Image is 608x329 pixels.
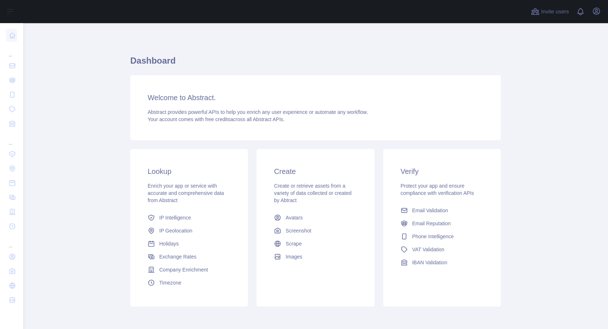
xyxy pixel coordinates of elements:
[398,217,486,230] a: Email Reputation
[159,240,179,247] span: Holidays
[148,183,224,203] span: Enrich your app or service with accurate and comprehensive data from Abstract
[145,263,233,276] a: Company Enrichment
[159,279,181,286] span: Timezone
[398,256,486,269] a: IBAN Validation
[148,166,231,176] h3: Lookup
[145,250,233,263] a: Exchange Rates
[541,8,569,16] span: Invite users
[159,227,193,234] span: IP Geolocation
[159,266,208,273] span: Company Enrichment
[412,220,451,227] span: Email Reputation
[412,246,444,253] span: VAT Validation
[148,93,484,103] h3: Welcome to Abstract.
[274,183,351,203] span: Create or retrieve assets from a variety of data collected or created by Abtract
[130,55,501,72] h1: Dashboard
[145,211,233,224] a: IP Intelligence
[529,6,570,17] button: Invite users
[148,116,284,122] span: Your account comes with across all Abstract APIs.
[412,233,454,240] span: Phone Intelligence
[398,243,486,256] a: VAT Validation
[159,253,197,260] span: Exchange Rates
[286,240,301,247] span: Scrape
[271,237,360,250] a: Scrape
[398,204,486,217] a: Email Validation
[398,230,486,243] a: Phone Intelligence
[412,207,448,214] span: Email Validation
[274,166,357,176] h3: Create
[271,211,360,224] a: Avatars
[145,224,233,237] a: IP Geolocation
[145,237,233,250] a: Holidays
[286,253,302,260] span: Images
[286,227,311,234] span: Screenshot
[286,214,303,221] span: Avatars
[6,234,17,249] div: ...
[205,116,230,122] span: free credits
[271,250,360,263] a: Images
[412,259,447,266] span: IBAN Validation
[271,224,360,237] a: Screenshot
[401,166,484,176] h3: Verify
[6,132,17,146] div: ...
[6,43,17,58] div: ...
[159,214,191,221] span: IP Intelligence
[401,183,474,196] span: Protect your app and ensure compliance with verification APIs
[145,276,233,289] a: Timezone
[148,109,368,115] span: Abstract provides powerful APIs to help you enrich any user experience or automate any workflow.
